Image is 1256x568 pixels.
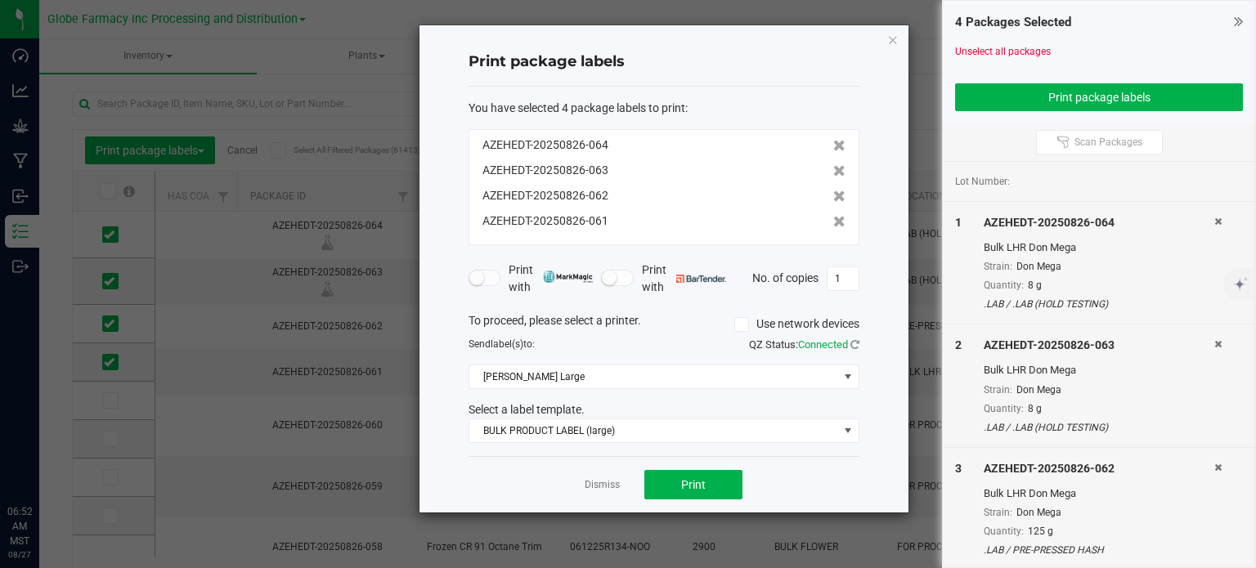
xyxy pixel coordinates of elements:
[469,419,838,442] span: BULK PRODUCT LABEL (large)
[642,262,726,296] span: Print with
[585,478,620,492] a: Dismiss
[984,214,1214,231] div: AZEHEDT-20250826-064
[984,239,1214,256] div: Bulk LHR Don Mega
[1016,384,1061,396] span: Don Mega
[16,437,65,486] iframe: Resource center
[509,262,593,296] span: Print with
[798,338,848,351] span: Connected
[984,297,1214,311] div: .LAB / .LAB (HOLD TESTING)
[955,46,1051,57] a: Unselect all packages
[984,485,1214,502] div: Bulk LHR Don Mega
[984,403,1024,414] span: Quantity:
[955,216,962,229] span: 1
[984,261,1012,272] span: Strain:
[984,280,1024,291] span: Quantity:
[469,101,685,114] span: You have selected 4 package labels to print
[681,478,706,491] span: Print
[984,543,1214,557] div: .LAB / PRE-PRESSED HASH
[984,526,1024,537] span: Quantity:
[1016,507,1061,518] span: Don Mega
[469,365,838,388] span: [PERSON_NAME] Large
[456,312,872,337] div: To proceed, please select a printer.
[1074,136,1142,149] span: Scan Packages
[644,470,742,499] button: Print
[456,401,872,418] div: Select a label template.
[1016,261,1061,272] span: Don Mega
[955,338,962,351] span: 2
[482,162,608,179] span: AZEHEDT-20250826-063
[469,338,535,350] span: Send to:
[482,212,608,230] span: AZEHEDT-20250826-061
[491,338,523,350] span: label(s)
[984,420,1214,435] div: .LAB / .LAB (HOLD TESTING)
[543,271,593,283] img: mark_magic_cybra.png
[984,337,1214,354] div: AZEHEDT-20250826-063
[984,384,1012,396] span: Strain:
[984,507,1012,518] span: Strain:
[482,136,608,154] span: AZEHEDT-20250826-064
[752,271,819,284] span: No. of copies
[955,83,1243,111] button: Print package labels
[469,100,859,117] div: :
[955,174,1010,189] span: Lot Number:
[469,51,859,73] h4: Print package labels
[1028,526,1053,537] span: 125 g
[984,362,1214,378] div: Bulk LHR Don Mega
[48,435,68,454] iframe: Resource center unread badge
[482,187,608,204] span: AZEHEDT-20250826-062
[984,460,1214,477] div: AZEHEDT-20250826-062
[955,462,962,475] span: 3
[1028,280,1042,291] span: 8 g
[749,338,859,351] span: QZ Status:
[676,275,726,283] img: bartender.png
[734,315,859,333] label: Use network devices
[1028,403,1042,414] span: 8 g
